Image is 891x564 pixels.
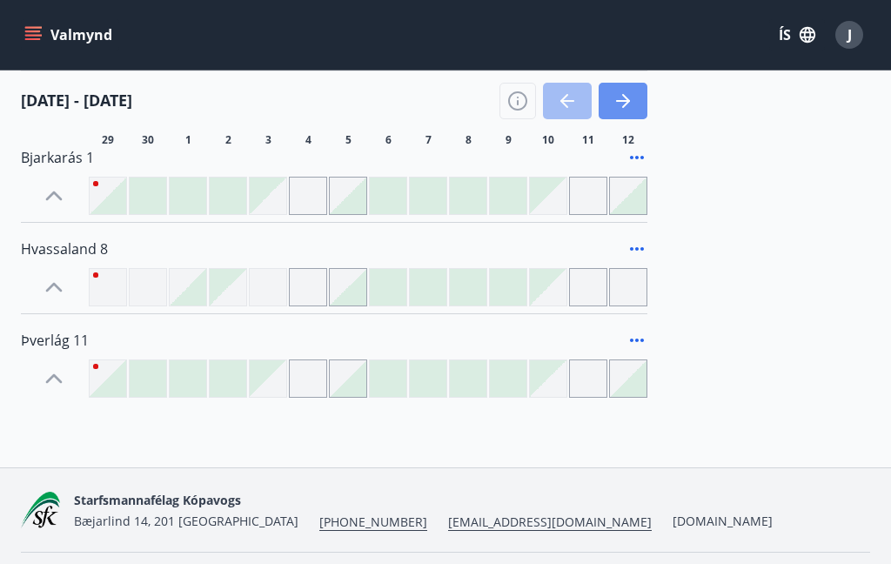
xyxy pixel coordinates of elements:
button: menu [21,19,119,50]
img: x5MjQkxwhnYn6YREZUTEa9Q4KsBUeQdWGts9Dj4O.png [21,492,60,529]
span: J [847,25,852,44]
span: Bjarkarás 1 [21,148,94,167]
span: 11 [582,133,594,147]
span: 2 [225,133,231,147]
span: 3 [265,133,271,147]
button: ÍS [769,19,825,50]
span: Þverlág 11 [21,331,89,350]
span: 12 [622,133,634,147]
span: 29 [102,133,114,147]
button: J [828,14,870,56]
span: Starfsmannafélag Kópavogs [74,492,241,508]
span: 8 [466,133,472,147]
span: 6 [385,133,392,147]
span: 9 [506,133,512,147]
span: 30 [142,133,154,147]
h4: [DATE] - [DATE] [21,89,132,111]
span: 7 [425,133,432,147]
span: 1 [185,133,191,147]
span: Bæjarlind 14, 201 [GEOGRAPHIC_DATA] [74,513,298,529]
span: 5 [345,133,352,147]
span: Hvassaland 8 [21,239,108,258]
span: 4 [305,133,312,147]
a: [DOMAIN_NAME] [673,513,773,529]
span: 10 [542,133,554,147]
